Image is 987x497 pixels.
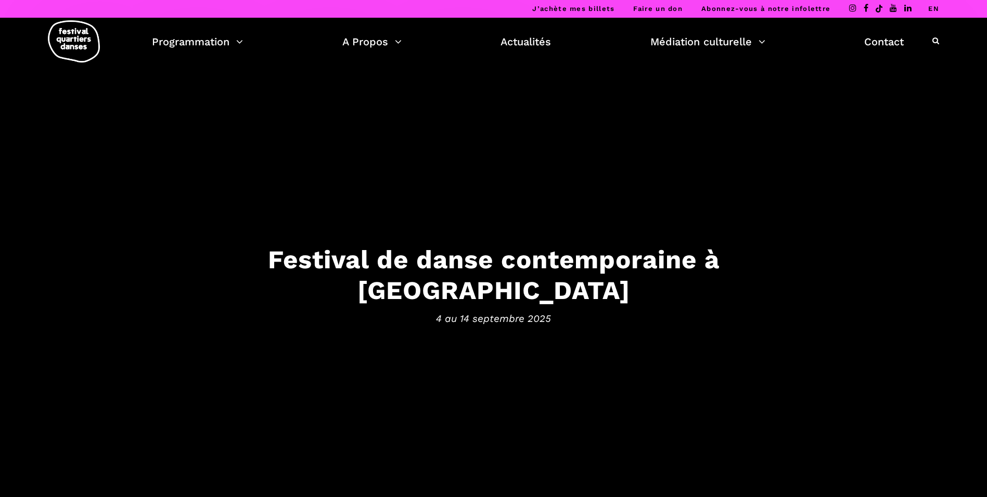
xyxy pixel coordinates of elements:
[532,5,614,13] a: J’achète mes billets
[701,5,830,13] a: Abonnez-vous à notre infolettre
[152,33,243,51] a: Programmation
[342,33,402,51] a: A Propos
[864,33,904,51] a: Contact
[928,5,939,13] a: EN
[171,310,816,326] span: 4 au 14 septembre 2025
[171,244,816,306] h3: Festival de danse contemporaine à [GEOGRAPHIC_DATA]
[650,33,765,51] a: Médiation culturelle
[633,5,683,13] a: Faire un don
[48,20,100,63] img: logo-fqd-med
[501,33,551,51] a: Actualités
